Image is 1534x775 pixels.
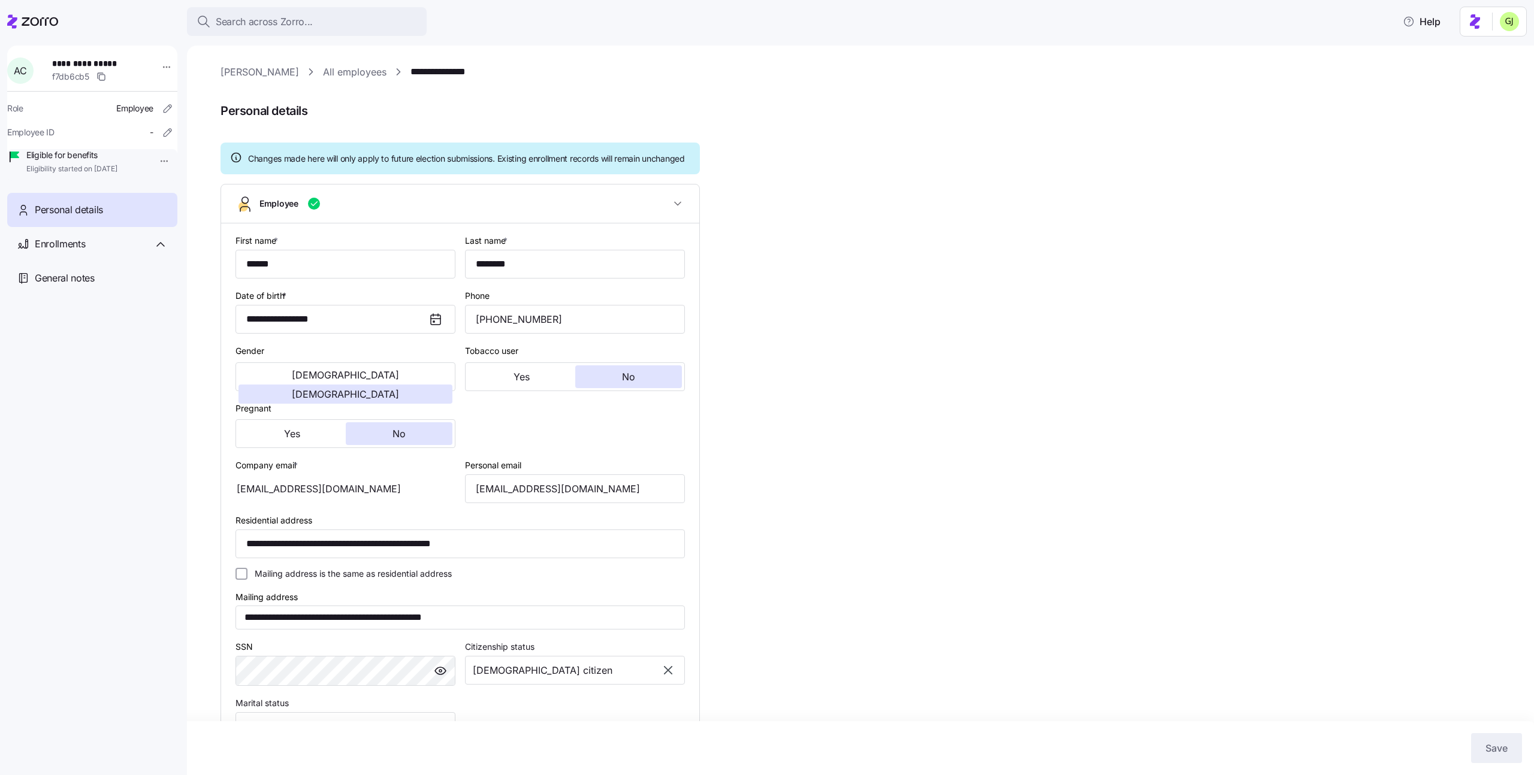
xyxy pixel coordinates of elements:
[26,149,117,161] span: Eligible for benefits
[465,234,510,247] label: Last name
[465,640,535,653] label: Citizenship status
[116,102,153,114] span: Employee
[221,65,299,80] a: [PERSON_NAME]
[622,372,635,382] span: No
[221,101,1517,121] span: Personal details
[465,344,518,358] label: Tobacco user
[35,237,85,252] span: Enrollments
[284,429,300,438] span: Yes
[465,474,685,503] input: Email
[216,14,313,29] span: Search across Zorro...
[235,591,298,604] label: Mailing address
[1500,12,1519,31] img: b91c5c9db8bb9f3387758c2d7cf845d3
[26,164,117,174] span: Eligibility started on [DATE]
[52,71,89,83] span: f7db6cb5
[465,289,490,302] label: Phone
[235,459,300,472] label: Company email
[1403,14,1441,29] span: Help
[235,402,271,415] label: Pregnant
[323,65,386,80] a: All employees
[292,389,399,399] span: [DEMOGRAPHIC_DATA]
[465,656,685,685] input: Select citizenship status
[187,7,427,36] button: Search across Zorro...
[392,429,406,438] span: No
[248,153,685,165] span: Changes made here will only apply to future election submissions. Existing enrollment records wil...
[35,202,103,217] span: Personal details
[247,568,452,580] label: Mailing address is the same as residential address
[1393,10,1450,34] button: Help
[235,514,312,527] label: Residential address
[465,459,521,472] label: Personal email
[221,184,699,223] button: Employee
[14,66,26,75] span: A C
[7,102,23,114] span: Role
[1471,733,1522,763] button: Save
[150,126,153,138] span: -
[465,305,685,334] input: Phone
[292,370,399,380] span: [DEMOGRAPHIC_DATA]
[235,344,264,358] label: Gender
[514,372,530,382] span: Yes
[235,712,455,741] input: Select marital status
[235,640,253,653] label: SSN
[235,289,289,302] label: Date of birth
[35,271,95,286] span: General notes
[259,198,298,210] span: Employee
[7,126,55,138] span: Employee ID
[235,234,280,247] label: First name
[235,697,289,710] label: Marital status
[1485,741,1508,755] span: Save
